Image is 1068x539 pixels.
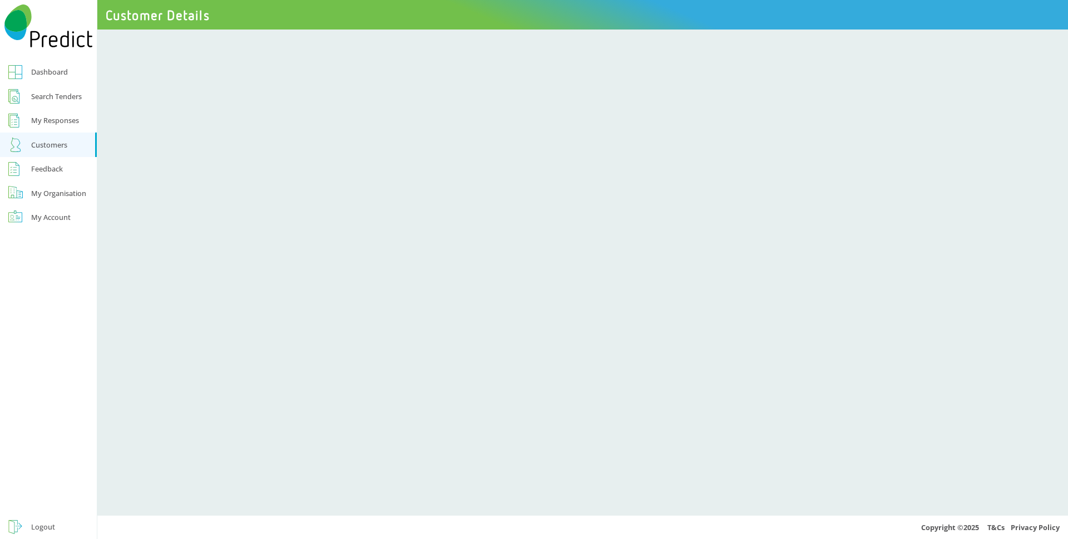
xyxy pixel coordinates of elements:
[31,520,55,533] div: Logout
[31,162,63,175] div: Feedback
[1011,522,1060,532] a: Privacy Policy
[31,65,68,79] div: Dashboard
[31,114,79,127] div: My Responses
[97,515,1068,539] div: Copyright © 2025
[4,4,93,48] img: Predict Mobile
[31,210,71,224] div: My Account
[987,522,1005,532] a: T&Cs
[31,138,67,151] div: Customers
[31,90,82,103] div: Search Tenders
[31,187,86,200] div: My Organisation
